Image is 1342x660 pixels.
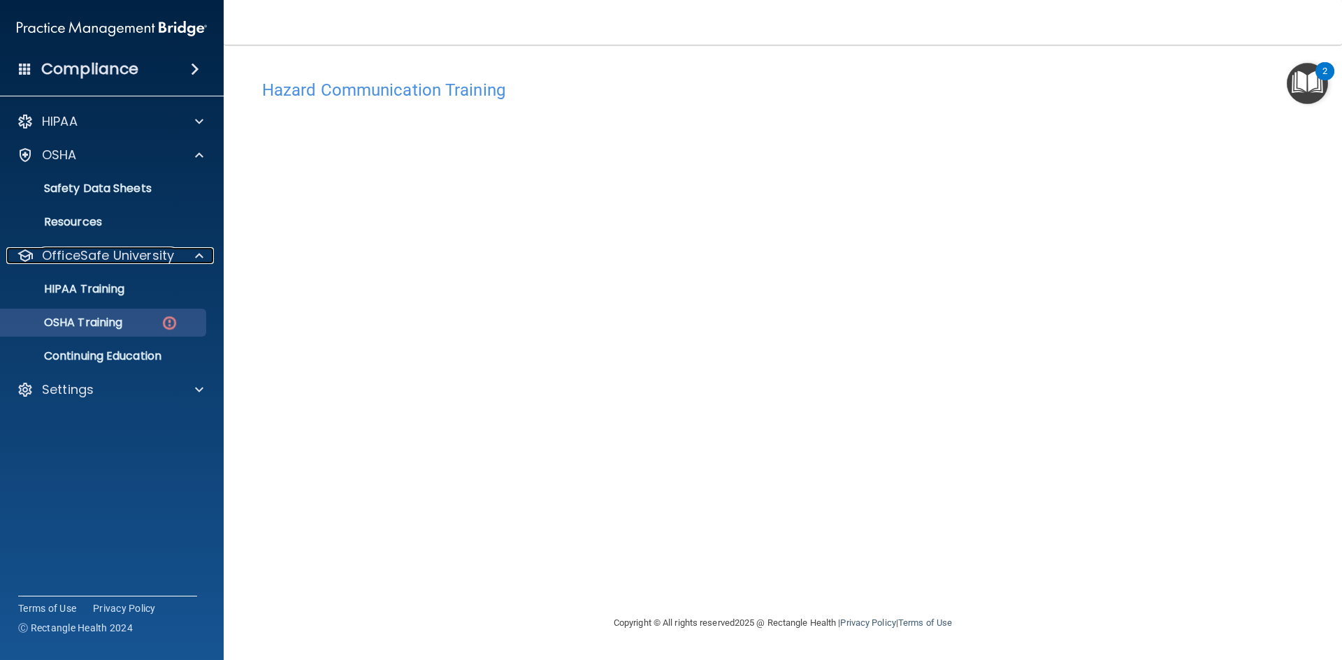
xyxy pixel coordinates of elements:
div: Copyright © All rights reserved 2025 @ Rectangle Health | | [528,601,1038,645]
a: Terms of Use [18,601,76,615]
p: OSHA [42,147,77,163]
p: HIPAA [42,113,78,130]
p: Resources [9,215,200,229]
a: Privacy Policy [93,601,156,615]
div: 2 [1322,71,1327,89]
a: Settings [17,381,203,398]
a: OfficeSafe University [17,247,203,264]
iframe: HCT [262,107,975,568]
iframe: Drift Widget Chat Controller [1100,561,1325,617]
p: Safety Data Sheets [9,182,200,196]
p: Settings [42,381,94,398]
a: HIPAA [17,113,203,130]
a: Terms of Use [898,617,952,628]
a: OSHA [17,147,203,163]
span: Ⓒ Rectangle Health 2024 [18,621,133,635]
img: danger-circle.6113f641.png [161,314,178,332]
p: OSHA Training [9,316,122,330]
p: HIPAA Training [9,282,124,296]
p: OfficeSafe University [42,247,174,264]
button: Open Resource Center, 2 new notifications [1287,63,1328,104]
img: PMB logo [17,15,207,43]
a: Privacy Policy [840,617,895,628]
h4: Compliance [41,59,138,79]
p: Continuing Education [9,349,200,363]
h4: Hazard Communication Training [262,81,1304,99]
